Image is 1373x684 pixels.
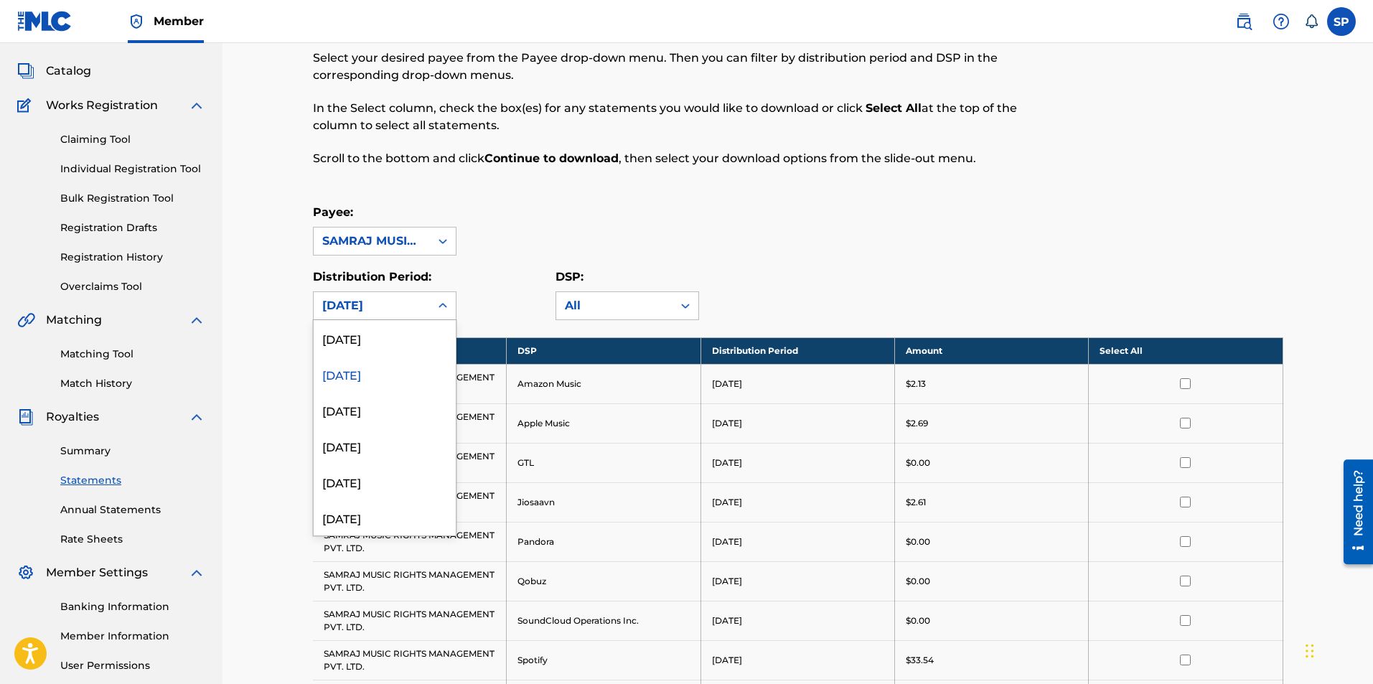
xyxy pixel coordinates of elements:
[1301,615,1373,684] iframe: Chat Widget
[128,13,145,30] img: Top Rightsholder
[700,403,894,443] td: [DATE]
[17,62,34,80] img: Catalog
[507,522,700,561] td: Pandora
[507,601,700,640] td: SoundCloud Operations Inc.
[565,297,664,314] div: All
[322,233,421,250] div: SAMRAJ MUSIC RIGHTS MANAGEMENT PVT. LTD.
[313,50,1060,84] p: Select your desired payee from the Payee drop-down menu. Then you can filter by distribution peri...
[906,614,930,627] p: $0.00
[1306,629,1314,673] div: Drag
[60,532,205,547] a: Rate Sheets
[313,522,507,561] td: SAMRAJ MUSIC RIGHTS MANAGEMENT PVT. LTD.
[1235,13,1252,30] img: search
[60,161,205,177] a: Individual Registration Tool
[314,500,456,535] div: [DATE]
[700,561,894,601] td: [DATE]
[313,561,507,601] td: SAMRAJ MUSIC RIGHTS MANAGEMENT PVT. LTD.
[1229,7,1258,36] a: Public Search
[17,311,35,329] img: Matching
[507,640,700,680] td: Spotify
[60,132,205,147] a: Claiming Tool
[60,250,205,265] a: Registration History
[188,408,205,426] img: expand
[313,601,507,640] td: SAMRAJ MUSIC RIGHTS MANAGEMENT PVT. LTD.
[17,11,72,32] img: MLC Logo
[1327,7,1356,36] div: User Menu
[313,150,1060,167] p: Scroll to the bottom and click , then select your download options from the slide-out menu.
[906,456,930,469] p: $0.00
[17,408,34,426] img: Royalties
[60,473,205,488] a: Statements
[314,356,456,392] div: [DATE]
[17,97,36,114] img: Works Registration
[507,364,700,403] td: Amazon Music
[313,205,353,219] label: Payee:
[1273,13,1290,30] img: help
[322,297,421,314] div: [DATE]
[60,279,205,294] a: Overclaims Tool
[700,482,894,522] td: [DATE]
[60,191,205,206] a: Bulk Registration Tool
[188,311,205,329] img: expand
[1304,14,1318,29] div: Notifications
[46,564,148,581] span: Member Settings
[556,270,584,284] label: DSP:
[906,535,930,548] p: $0.00
[188,97,205,114] img: expand
[60,376,205,391] a: Match History
[1089,337,1283,364] th: Select All
[188,564,205,581] img: expand
[700,601,894,640] td: [DATE]
[313,270,431,284] label: Distribution Period:
[906,378,926,390] p: $2.13
[507,443,700,482] td: GTL
[17,28,104,45] a: SummarySummary
[314,428,456,464] div: [DATE]
[507,561,700,601] td: Qobuz
[313,100,1060,134] p: In the Select column, check the box(es) for any statements you would like to download or click at...
[60,502,205,517] a: Annual Statements
[313,640,507,680] td: SAMRAJ MUSIC RIGHTS MANAGEMENT PVT. LTD.
[60,347,205,362] a: Matching Tool
[894,337,1088,364] th: Amount
[60,629,205,644] a: Member Information
[60,599,205,614] a: Banking Information
[906,575,930,588] p: $0.00
[60,658,205,673] a: User Permissions
[314,464,456,500] div: [DATE]
[17,62,91,80] a: CatalogCatalog
[507,403,700,443] td: Apple Music
[507,482,700,522] td: Jiosaavn
[507,337,700,364] th: DSP
[906,496,926,509] p: $2.61
[700,364,894,403] td: [DATE]
[866,101,922,115] strong: Select All
[46,97,158,114] span: Works Registration
[46,311,102,329] span: Matching
[1267,7,1295,36] div: Help
[154,13,204,29] span: Member
[700,640,894,680] td: [DATE]
[700,337,894,364] th: Distribution Period
[700,443,894,482] td: [DATE]
[46,62,91,80] span: Catalog
[314,392,456,428] div: [DATE]
[1333,454,1373,570] iframe: Resource Center
[314,320,456,356] div: [DATE]
[906,417,928,430] p: $2.69
[484,151,619,165] strong: Continue to download
[60,220,205,235] a: Registration Drafts
[906,654,934,667] p: $33.54
[700,522,894,561] td: [DATE]
[60,444,205,459] a: Summary
[46,408,99,426] span: Royalties
[17,564,34,581] img: Member Settings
